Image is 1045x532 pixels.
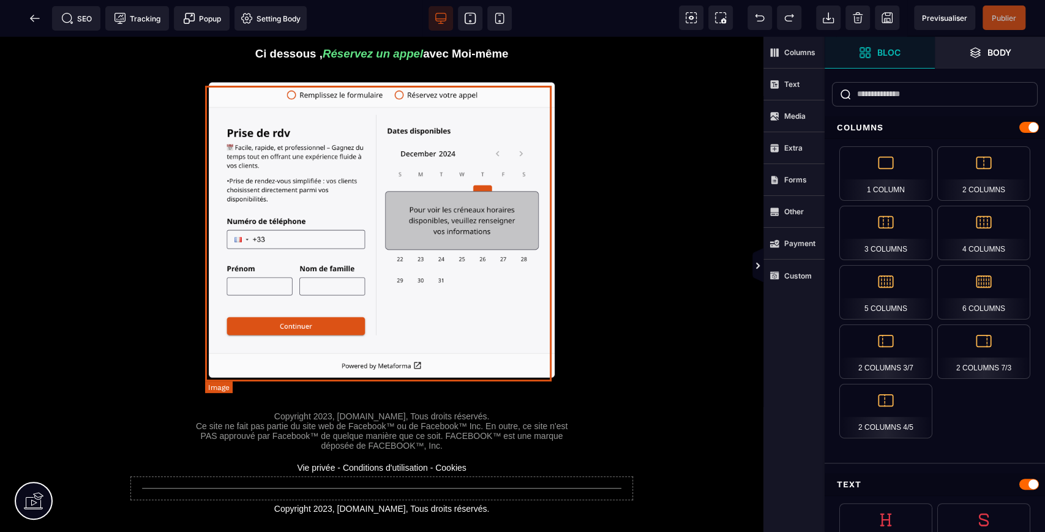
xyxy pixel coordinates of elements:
div: 2 Columns [937,146,1030,201]
strong: Custom [784,271,812,280]
div: 6 Columns [937,265,1030,320]
span: SEO [61,12,92,24]
img: 09952155035f594fdb566f33720bf394_Capture_d%E2%80%99e%CC%81cran_2024-12-05_a%CC%80_16.47.36.png [209,45,555,342]
strong: Bloc [877,48,901,57]
strong: Forms [784,175,807,184]
h3: avec Moi-même [116,7,648,27]
strong: Body [987,48,1011,57]
strong: Payment [784,239,815,248]
text: Copyright 2023, [DOMAIN_NAME], Tous droits réservés. [193,464,571,480]
div: 4 Columns [937,206,1030,260]
div: 2 Columns 7/3 [937,324,1030,379]
span: View components [679,6,703,30]
span: Preview [914,6,975,30]
div: 1 Column [839,146,932,201]
div: 2 Columns 4/5 [839,384,932,438]
div: 2 Columns 3/7 [839,324,932,379]
span: Previsualiser [922,13,967,23]
span: Setting Body [241,12,301,24]
div: 3 Columns [839,206,932,260]
span: Screenshot [708,6,733,30]
text: Vie privée - Conditions d'utilisation - Cookies [193,423,571,439]
strong: Other [784,207,804,216]
strong: Extra [784,143,803,152]
strong: Text [784,80,800,89]
span: Open Blocks [825,37,935,69]
text: Copyright 2023, [DOMAIN_NAME], Tous droits réservés. Ce site ne fait pas partie du site web de Fa... [193,372,571,417]
i: Réservez un appel [323,10,423,24]
div: Columns [825,116,1045,139]
div: Text [825,473,1045,496]
span: Open Layer Manager [935,37,1045,69]
strong: Media [784,111,806,121]
span: Publier [992,13,1016,23]
span: Popup [183,12,221,24]
strong: Columns [784,48,815,57]
div: 5 Columns [839,265,932,320]
span: Tracking [114,12,160,24]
